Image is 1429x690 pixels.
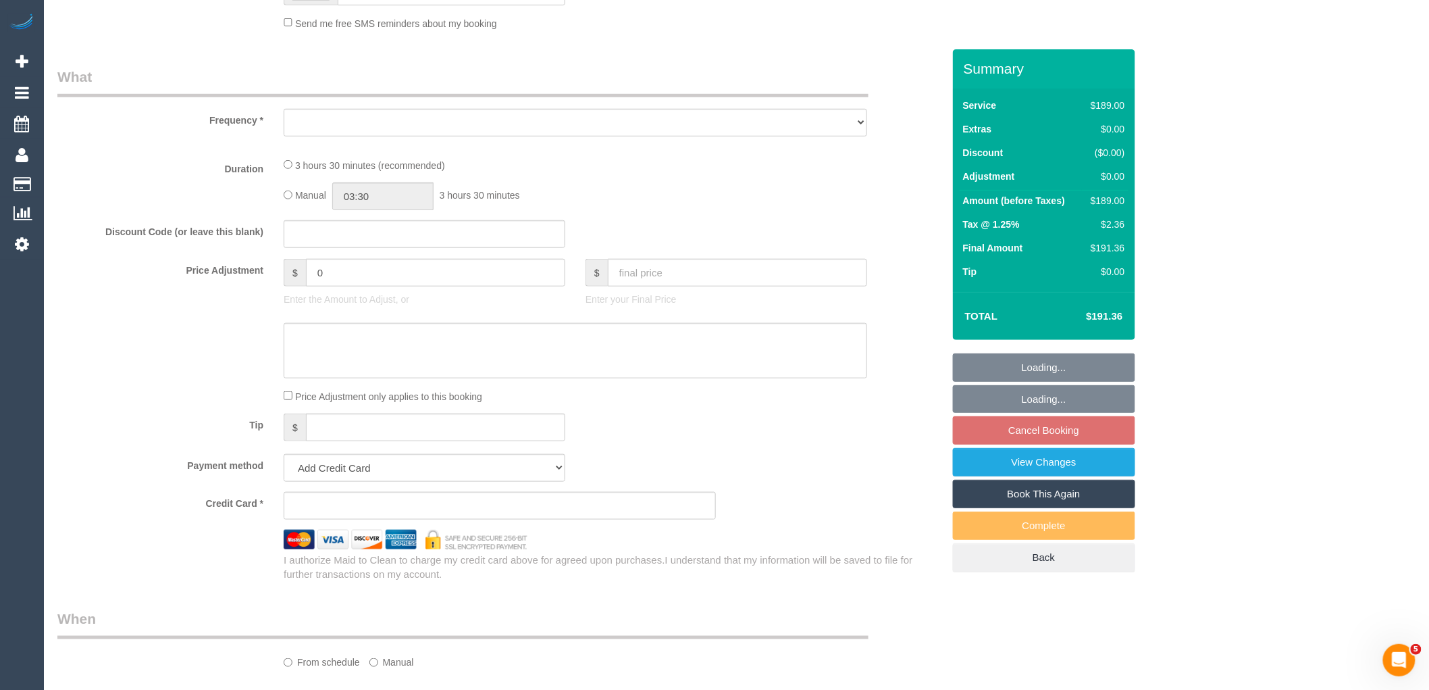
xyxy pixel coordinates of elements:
span: 3 hours 30 minutes [440,191,520,201]
span: Manual [295,191,326,201]
input: Manual [369,658,378,667]
label: Tip [47,414,274,432]
h4: $191.36 [1045,311,1122,322]
span: $ [586,259,608,287]
div: $0.00 [1085,170,1124,183]
img: Automaid Logo [8,14,35,32]
legend: What [57,67,868,97]
label: Service [963,99,997,112]
h3: Summary [964,61,1128,76]
strong: Total [965,310,998,322]
a: Back [953,543,1135,572]
label: Credit Card * [47,492,274,510]
label: Amount (before Taxes) [963,194,1065,207]
div: $189.00 [1085,99,1124,112]
p: Enter your Final Price [586,293,867,306]
div: $189.00 [1085,194,1124,207]
label: Frequency * [47,109,274,127]
iframe: Intercom live chat [1383,644,1415,676]
label: Discount [963,146,1004,159]
label: Payment method [47,454,274,472]
label: Discount Code (or leave this blank) [47,220,274,239]
p: Enter the Amount to Adjust, or [284,293,565,306]
div: $0.00 [1085,122,1124,136]
div: $191.36 [1085,241,1124,255]
label: Extras [963,122,992,136]
div: $2.36 [1085,218,1124,231]
a: View Changes [953,448,1135,476]
div: ($0.00) [1085,146,1124,159]
a: Book This Again [953,480,1135,508]
span: Price Adjustment only applies to this booking [295,391,482,402]
img: credit cards [274,530,538,549]
label: Adjustment [963,170,1015,183]
iframe: Secure card payment input frame [295,500,704,512]
span: 3 hours 30 minutes (recommended) [295,160,445,171]
span: $ [284,259,306,287]
label: Manual [369,651,414,669]
span: Send me free SMS reminders about my booking [295,18,497,28]
div: $0.00 [1085,265,1124,278]
span: $ [284,414,306,441]
label: Tip [963,265,977,278]
legend: When [57,609,868,639]
span: 5 [1411,644,1422,655]
label: Price Adjustment [47,259,274,277]
label: Final Amount [963,241,1023,255]
label: Tax @ 1.25% [963,218,1020,231]
input: From schedule [284,658,292,667]
div: I authorize Maid to Clean to charge my credit card above for agreed upon purchases. [274,553,952,582]
label: From schedule [284,651,360,669]
label: Duration [47,157,274,176]
input: final price [608,259,867,287]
